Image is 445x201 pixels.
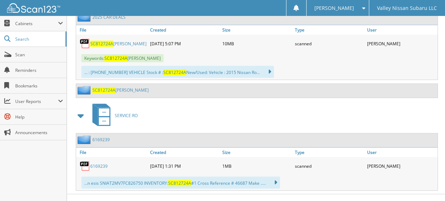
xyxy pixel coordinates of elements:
span: [PERSON_NAME] [314,6,354,10]
span: Cabinets [15,21,58,27]
span: SC812724A [104,55,127,61]
span: Search [15,36,62,42]
span: User Reports [15,98,58,104]
div: scanned [293,159,365,173]
a: SERVICE RO [88,102,138,130]
div: [PERSON_NAME] [365,36,438,51]
a: Created [148,148,221,157]
a: SC812724A[PERSON_NAME] [92,87,149,93]
a: 2025 CAR DEALS [92,14,126,20]
div: 1MB [221,159,293,173]
a: SC812724A[PERSON_NAME] [90,41,147,47]
div: ...n esis SNIAT2MV7FC826750 INVENTORY: #1 Cross Reference # 46687 Make ..... [81,177,280,189]
img: folder2.png [78,135,92,144]
div: ... : [PHONE_NUMBER] VEHICLE Stock # : New/Used: Vehicle : 2015 Nissan Ro... [81,66,274,78]
span: Scan [15,52,63,58]
a: Type [293,148,365,157]
a: User [365,148,438,157]
a: Size [221,148,293,157]
a: File [76,148,148,157]
span: SC812724A [168,180,191,186]
iframe: Chat Widget [410,167,445,201]
a: 6169239 [92,137,110,143]
span: Reminders [15,67,63,73]
span: Valley Nissan Subaru LLC [377,6,437,10]
span: Bookmarks [15,83,63,89]
a: Size [221,25,293,35]
span: SC812724A [90,41,113,47]
img: PDF.png [80,38,90,49]
div: [DATE] 1:31 PM [148,159,221,173]
a: Created [148,25,221,35]
div: [PERSON_NAME] [365,159,438,173]
img: scan123-logo-white.svg [7,3,60,13]
div: [DATE] 5:07 PM [148,36,221,51]
a: File [76,25,148,35]
a: Type [293,25,365,35]
span: Help [15,114,63,120]
span: SC812724A [163,69,186,75]
span: SERVICE RO [115,113,138,119]
div: 10MB [221,36,293,51]
img: PDF.png [80,161,90,171]
span: Announcements [15,130,63,136]
img: folder2.png [78,13,92,22]
a: 6169239 [90,163,108,169]
span: SC812724A [92,87,115,93]
span: Keywords: [PERSON_NAME] [81,54,164,62]
a: User [365,25,438,35]
img: folder2.png [78,86,92,94]
div: scanned [293,36,365,51]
